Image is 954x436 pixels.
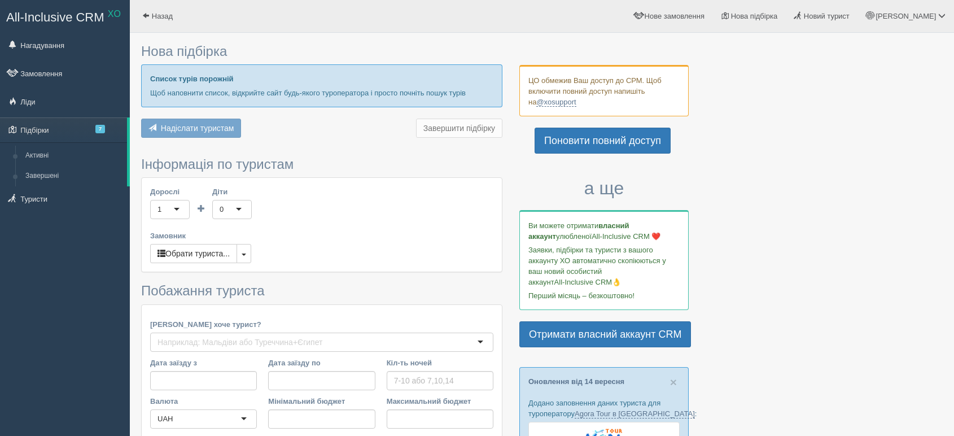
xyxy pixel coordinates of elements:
p: Ви можете отримати улюбленої [528,220,680,242]
a: Поновити повний доступ [535,128,671,154]
span: [PERSON_NAME] [876,12,936,20]
span: Нове замовлення [645,12,704,20]
sup: XO [108,9,121,19]
label: Дата заїзду з [150,357,257,368]
h3: Інформація по туристам [141,157,502,172]
a: All-Inclusive CRM XO [1,1,129,32]
span: Назад [152,12,173,20]
span: Надіслати туристам [161,124,234,133]
span: All-Inclusive CRM ❤️ [592,232,660,241]
button: Надіслати туристам [141,119,241,138]
p: Перший місяць – безкоштовно! [528,290,680,301]
label: Дорослі [150,186,190,197]
span: All-Inclusive CRM👌 [554,278,622,286]
span: Побажання туриста [141,283,265,298]
button: Обрати туриста... [150,244,237,263]
a: Активні [20,146,127,166]
div: ЦО обмежив Ваш доступ до СРМ. Щоб включити повний доступ напишіть на [519,65,689,116]
label: Діти [212,186,252,197]
button: Close [670,376,677,388]
h3: а ще [519,178,689,198]
div: UAH [157,413,173,425]
span: × [670,376,677,389]
label: Кіл-ть ночей [387,357,493,368]
p: Заявки, підбірки та туристи з вашого аккаунту ХО автоматично скопіюються у ваш новий особистий ак... [528,245,680,287]
label: Максимальний бюджет [387,396,493,407]
label: Мінімальний бюджет [268,396,375,407]
a: Agora Tour в [GEOGRAPHIC_DATA] [575,409,695,418]
input: 7-10 або 7,10,14 [387,371,493,390]
a: Отримати власний аккаунт CRM [519,321,691,347]
h3: Нова підбірка [141,44,502,59]
div: 1 [157,204,161,215]
input: Наприклад: Мальдіви або Туреччина+Єгипет [157,337,327,348]
p: Щоб наповнити список, відкрийте сайт будь-якого туроператора і просто почніть пошук турів [150,88,493,98]
b: власний аккаунт [528,221,629,241]
label: Валюта [150,396,257,407]
span: All-Inclusive CRM [6,10,104,24]
span: Новий турист [804,12,850,20]
label: Дата заїзду по [268,357,375,368]
span: Нова підбірка [731,12,778,20]
b: Список турів порожній [150,75,234,83]
p: Додано заповнення даних туриста для туроператору : [528,398,680,419]
label: [PERSON_NAME] хоче турист? [150,319,493,330]
a: @xosupport [536,98,576,107]
button: Завершити підбірку [416,119,502,138]
a: Оновлення від 14 вересня [528,377,624,386]
a: Завершені [20,166,127,186]
span: 7 [95,125,105,133]
div: 0 [220,204,224,215]
label: Замовник [150,230,493,241]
